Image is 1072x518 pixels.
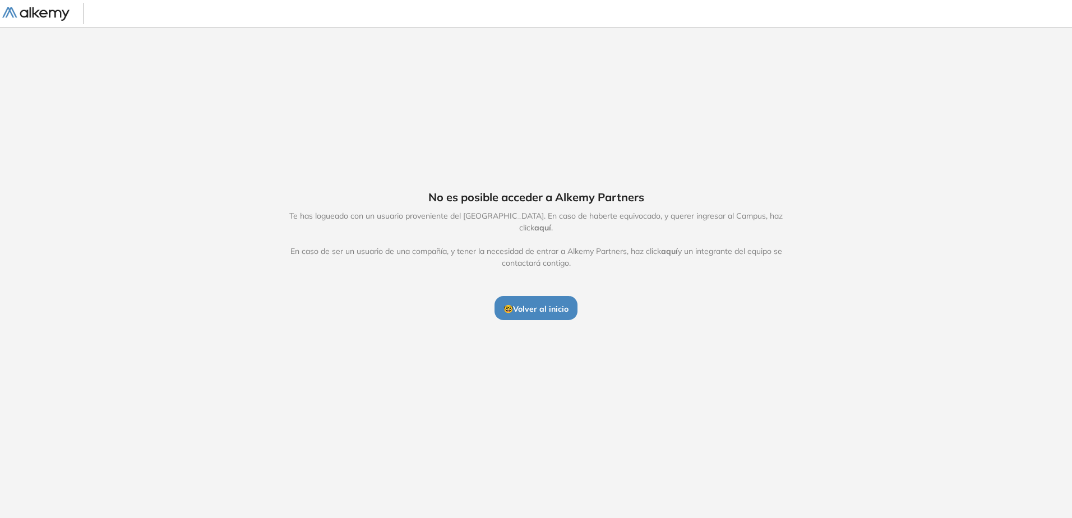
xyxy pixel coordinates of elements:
span: Te has logueado con un usuario proveniente del [GEOGRAPHIC_DATA]. En caso de haberte equivocado, ... [278,210,794,269]
div: Widget de chat [870,388,1072,518]
iframe: Chat Widget [870,388,1072,518]
span: aquí [661,246,678,256]
span: aquí [534,223,551,233]
span: 🤓 Volver al inicio [503,304,569,314]
span: No es posible acceder a Alkemy Partners [428,189,644,206]
img: Logo [2,7,70,21]
button: 🤓Volver al inicio [495,296,577,320]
